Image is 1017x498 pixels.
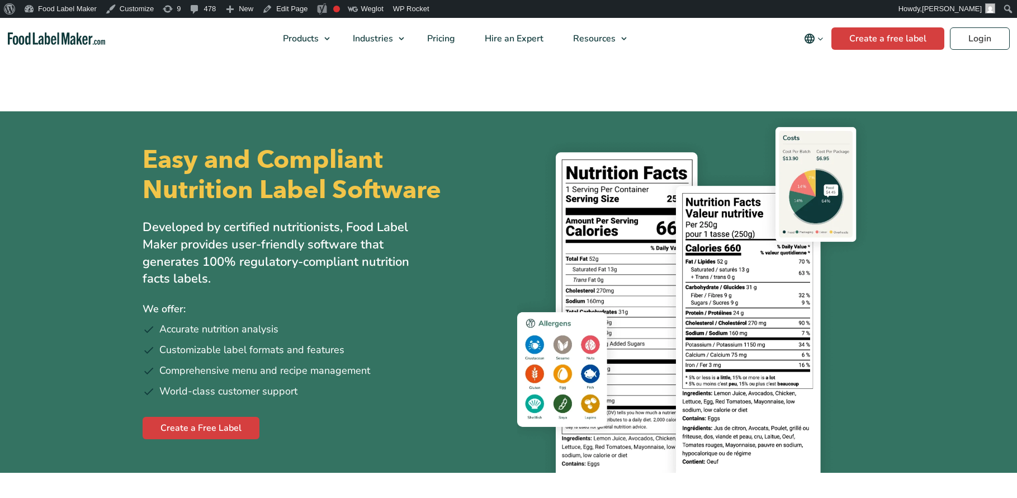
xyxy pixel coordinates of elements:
a: Pricing [413,18,467,59]
button: Change language [796,27,831,50]
span: Pricing [424,32,456,45]
div: Needs improvement [333,6,340,12]
a: Resources [559,18,632,59]
span: Comprehensive menu and recipe management [159,363,370,378]
span: Industries [349,32,394,45]
a: Food Label Maker homepage [8,32,106,45]
span: [PERSON_NAME] [922,4,982,13]
a: Login [950,27,1010,50]
span: World-class customer support [159,384,297,399]
a: Hire an Expert [470,18,556,59]
a: Create a free label [831,27,944,50]
p: We offer: [143,301,500,317]
h1: Easy and Compliant Nutrition Label Software [143,145,499,205]
p: Developed by certified nutritionists, Food Label Maker provides user-friendly software that gener... [143,219,433,288]
span: Customizable label formats and features [159,342,344,358]
span: Products [280,32,320,45]
span: Accurate nutrition analysis [159,322,278,337]
a: Products [268,18,335,59]
a: Create a Free Label [143,417,259,439]
span: Resources [570,32,617,45]
span: Hire an Expert [481,32,545,45]
a: Industries [338,18,410,59]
